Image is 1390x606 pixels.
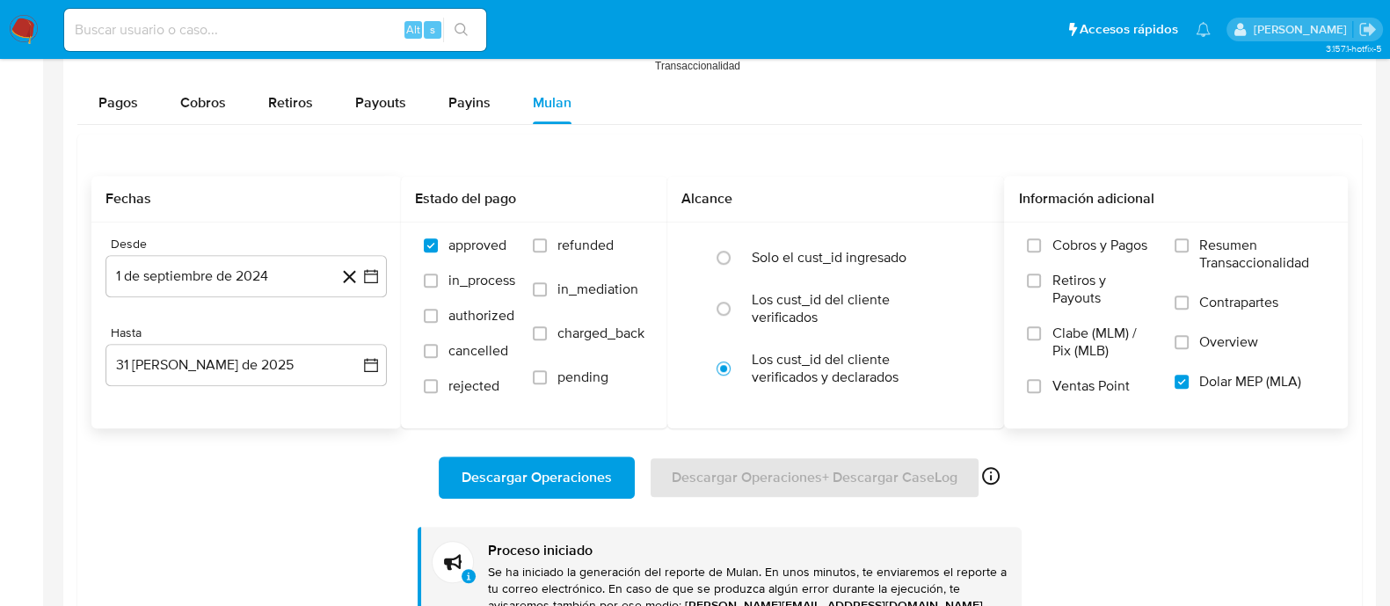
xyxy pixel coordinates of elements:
[1080,20,1178,39] span: Accesos rápidos
[1253,21,1352,38] p: milagros.cisterna@mercadolibre.com
[406,21,420,38] span: Alt
[1196,22,1211,37] a: Notificaciones
[430,21,435,38] span: s
[443,18,479,42] button: search-icon
[1325,41,1381,55] span: 3.157.1-hotfix-5
[64,18,486,41] input: Buscar usuario o caso...
[1358,20,1377,39] a: Salir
